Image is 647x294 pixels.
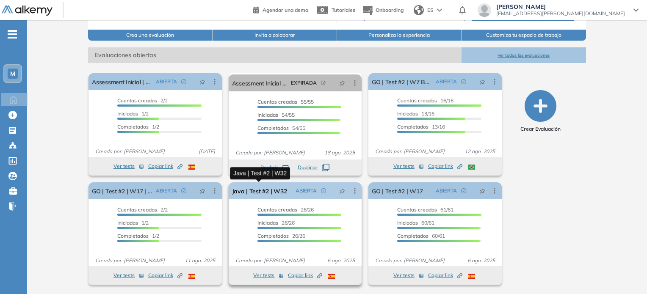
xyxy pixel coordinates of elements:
button: Crea una evaluación [88,30,213,41]
span: Duplicar [298,164,318,171]
span: pushpin [199,78,205,85]
span: Cuentas creadas [117,206,157,213]
span: 26/26 [257,206,314,213]
button: Copiar link [148,270,182,280]
img: BRA [468,165,475,170]
span: Creado por: [PERSON_NAME] [372,148,448,155]
span: 1/2 [117,220,149,226]
button: Copiar link [428,270,462,280]
span: Completados [117,124,149,130]
span: [DATE] [195,148,218,155]
span: Creado por: [PERSON_NAME] [232,149,308,157]
span: 16/16 [397,97,453,104]
button: Ver tests [113,161,144,171]
span: Tutoriales [332,7,355,13]
button: Crear Evaluación [520,90,561,133]
span: Onboarding [376,7,404,13]
a: Assessment Inicial | Be Data Driven CX [92,73,152,90]
span: ABIERTA [436,187,457,195]
span: Iniciadas [117,220,138,226]
button: Invita a colaborar [213,30,337,41]
a: Agendar una demo [253,4,308,14]
span: Completados [397,233,429,239]
button: Reabrir [260,164,289,171]
span: Creado por: [PERSON_NAME] [372,257,448,264]
span: 60/61 [397,233,445,239]
span: 60/61 [397,220,434,226]
span: Iniciadas [257,220,278,226]
button: Ver tests [393,161,424,171]
span: Cuentas creadas [397,97,437,104]
button: Copiar link [148,161,182,171]
img: world [414,5,424,15]
span: 11 ago. 2025 [181,257,218,264]
button: Copiar link [428,161,462,171]
span: ABIERTA [296,187,317,195]
span: field-time [321,80,326,85]
i: - [8,33,17,35]
button: pushpin [473,75,492,88]
button: pushpin [333,184,351,198]
span: M [10,70,15,77]
span: Creado por: [PERSON_NAME] [92,148,168,155]
button: Personaliza la experiencia [337,30,462,41]
img: ESP [188,274,195,279]
span: 54/55 [257,112,295,118]
span: Completados [397,124,429,130]
span: Copiar link [288,272,322,279]
button: Onboarding [362,1,404,19]
a: GO | Test #2 | W7 BR V2 [372,73,432,90]
span: ABIERTA [436,78,457,85]
span: Completados [117,233,149,239]
span: [EMAIL_ADDRESS][PERSON_NAME][DOMAIN_NAME] [496,10,625,17]
span: pushpin [339,187,345,194]
span: check-circle [181,79,186,84]
a: GO | Test #2 | W17 | Recuperatorio [92,182,152,199]
button: Customiza tu espacio de trabajo [462,30,586,41]
span: Evaluaciones abiertas [88,47,462,63]
span: ABIERTA [156,187,177,195]
span: pushpin [199,187,205,194]
div: Java | Test #2 | W32 [230,167,290,179]
span: Agendar una demo [263,7,308,13]
span: Cuentas creadas [117,97,157,104]
img: ESP [188,165,195,170]
span: Cuentas creadas [257,206,297,213]
button: pushpin [473,184,492,198]
button: Ver tests [253,270,284,280]
span: pushpin [479,78,485,85]
span: Cuentas creadas [397,206,437,213]
button: Copiar link [288,270,322,280]
span: Creado por: [PERSON_NAME] [232,257,308,264]
span: 18 ago. 2025 [321,149,358,157]
span: 55/55 [257,99,314,105]
button: Ver todas las evaluaciones [462,47,586,63]
span: Crear Evaluación [520,125,561,133]
span: Completados [257,125,289,131]
span: Iniciadas [117,110,138,117]
span: Copiar link [428,272,462,279]
a: Assessment Inicial | Be Data Driven CX HISP [232,74,288,91]
span: [PERSON_NAME] [496,3,625,10]
img: Logo [2,5,53,16]
span: check-circle [461,188,466,193]
span: 26/26 [257,220,295,226]
span: check-circle [321,188,326,193]
span: Iniciadas [397,220,418,226]
span: check-circle [181,188,186,193]
span: EXPIRADA [291,79,317,87]
span: Creado por: [PERSON_NAME] [92,257,168,264]
span: ES [427,6,434,14]
button: pushpin [193,75,212,88]
a: GO | Test #2 | W17 [372,182,423,199]
button: Ver tests [113,270,144,280]
img: ESP [468,274,475,279]
img: arrow [437,8,442,12]
span: Copiar link [148,162,182,170]
button: Duplicar [298,164,329,171]
span: pushpin [339,80,345,86]
span: 1/2 [117,124,159,130]
span: 12 ago. 2025 [461,148,498,155]
button: Ver tests [393,270,424,280]
span: Reabrir [260,164,278,171]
